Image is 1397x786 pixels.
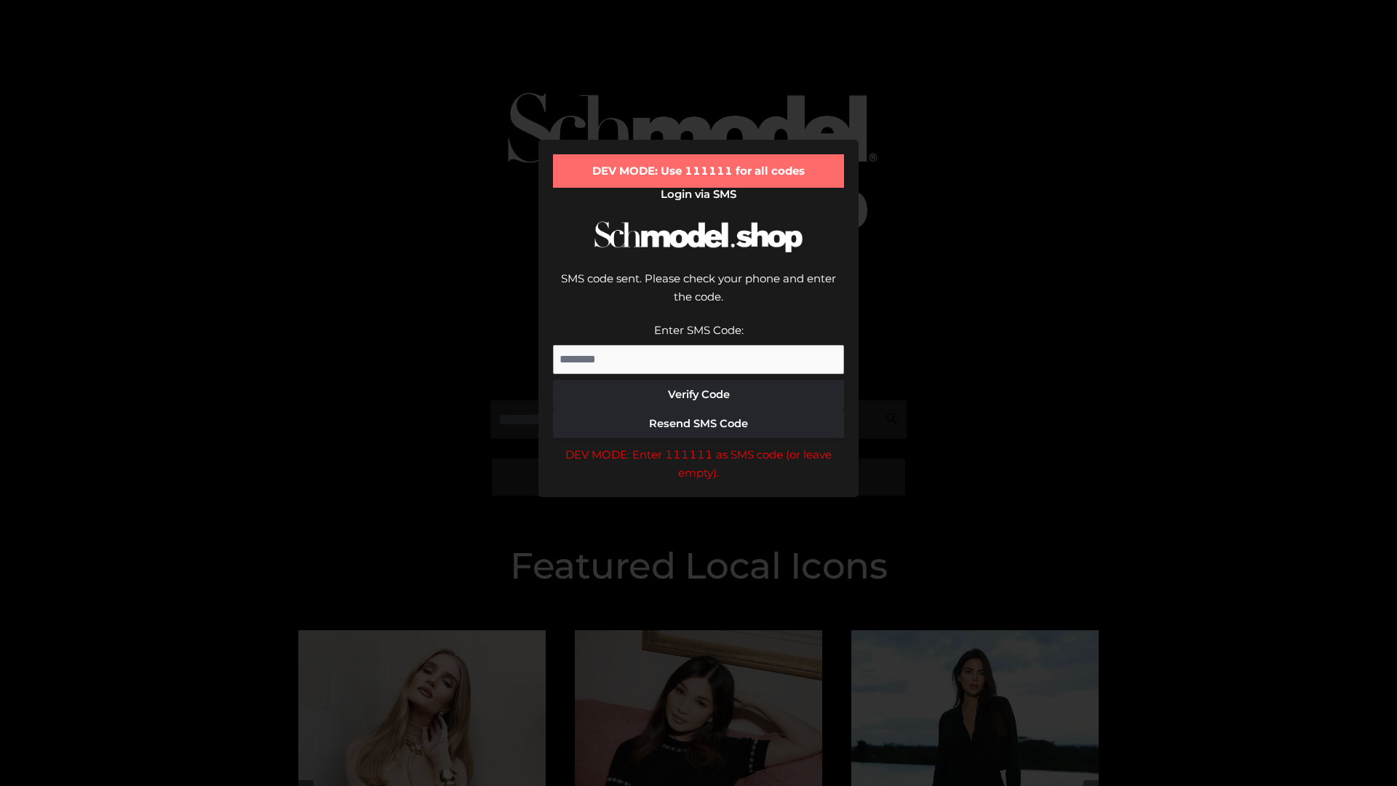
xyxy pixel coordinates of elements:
[553,154,844,188] div: DEV MODE: Use 111111 for all codes
[654,323,744,337] label: Enter SMS Code:
[553,269,844,321] div: SMS code sent. Please check your phone and enter the code.
[553,188,844,201] h2: Login via SMS
[553,380,844,409] button: Verify Code
[553,409,844,438] button: Resend SMS Code
[589,208,808,266] img: Schmodel Logo
[553,445,844,483] div: DEV MODE: Enter 111111 as SMS code (or leave empty).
